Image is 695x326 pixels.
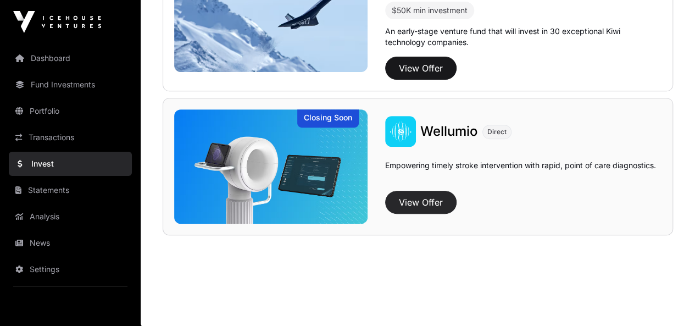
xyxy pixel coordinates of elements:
a: Statements [9,178,132,202]
a: Fund Investments [9,73,132,97]
a: Settings [9,257,132,281]
a: News [9,231,132,255]
p: An early-stage venture fund that will invest in 30 exceptional Kiwi technology companies. [385,26,661,48]
span: Wellumio [420,123,478,139]
img: Wellumio [174,109,368,224]
div: $50K min investment [392,4,468,17]
div: Closing Soon [297,109,359,128]
a: Portfolio [9,99,132,123]
a: Transactions [9,125,132,150]
span: Direct [487,128,507,136]
div: $50K min investment [385,2,474,19]
button: View Offer [385,191,457,214]
a: Invest [9,152,132,176]
a: Analysis [9,205,132,229]
a: Dashboard [9,46,132,70]
img: Icehouse Ventures Logo [13,11,101,33]
a: Wellumio [420,123,478,140]
iframe: Chat Widget [640,273,695,326]
button: View Offer [385,57,457,80]
img: Wellumio [385,116,416,147]
p: Empowering timely stroke intervention with rapid, point of care diagnostics. [385,160,656,186]
a: WellumioClosing Soon [174,109,368,224]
